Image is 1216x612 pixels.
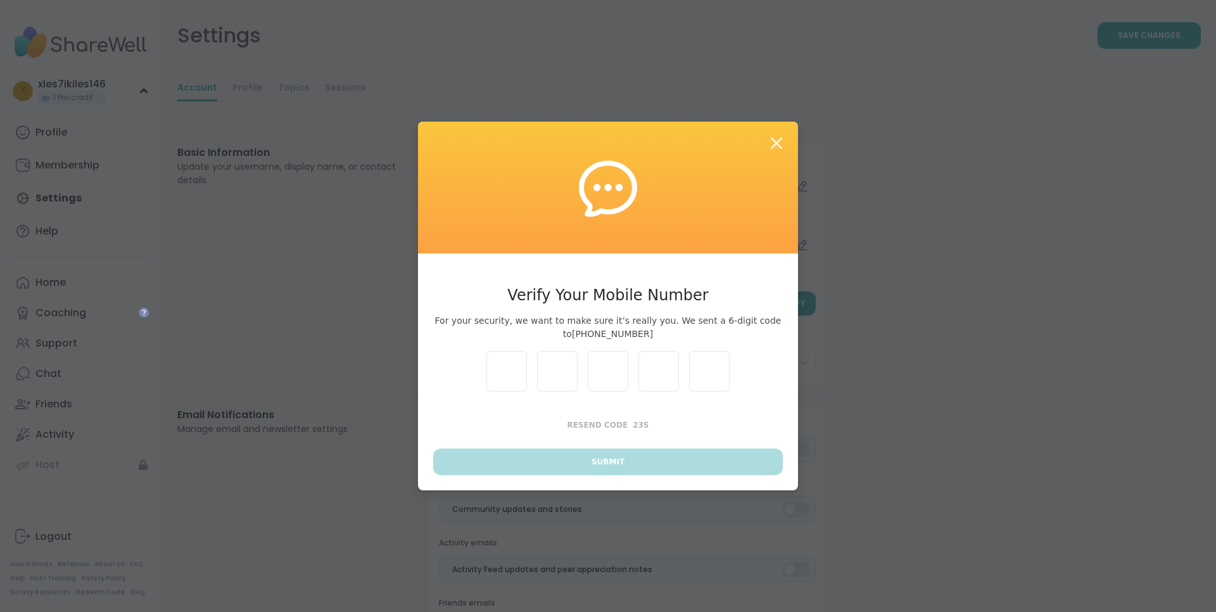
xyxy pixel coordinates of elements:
[633,421,649,430] span: 23 s
[139,307,149,317] iframe: Spotlight
[592,456,624,468] span: Submit
[433,449,783,475] button: Submit
[433,412,783,438] button: Resend Code23s
[567,421,628,430] span: Resend Code
[433,284,783,307] h3: Verify Your Mobile Number
[433,314,783,341] span: For your security, we want to make sure it’s really you. We sent a 6-digit code to [PHONE_NUMBER]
